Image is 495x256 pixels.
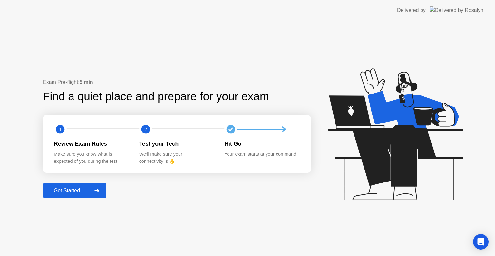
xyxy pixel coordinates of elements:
[397,6,426,14] div: Delivered by
[144,126,147,133] text: 2
[43,88,270,105] div: Find a quiet place and prepare for your exam
[43,183,106,198] button: Get Started
[80,79,93,85] b: 5 min
[430,6,483,14] img: Delivered by Rosalyn
[139,151,214,165] div: We’ll make sure your connectivity is 👌
[43,78,311,86] div: Exam Pre-flight:
[54,151,129,165] div: Make sure you know what is expected of you during the test.
[45,188,89,193] div: Get Started
[224,151,299,158] div: Your exam starts at your command
[224,140,299,148] div: Hit Go
[59,126,62,133] text: 1
[139,140,214,148] div: Test your Tech
[54,140,129,148] div: Review Exam Rules
[473,234,489,250] div: Open Intercom Messenger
